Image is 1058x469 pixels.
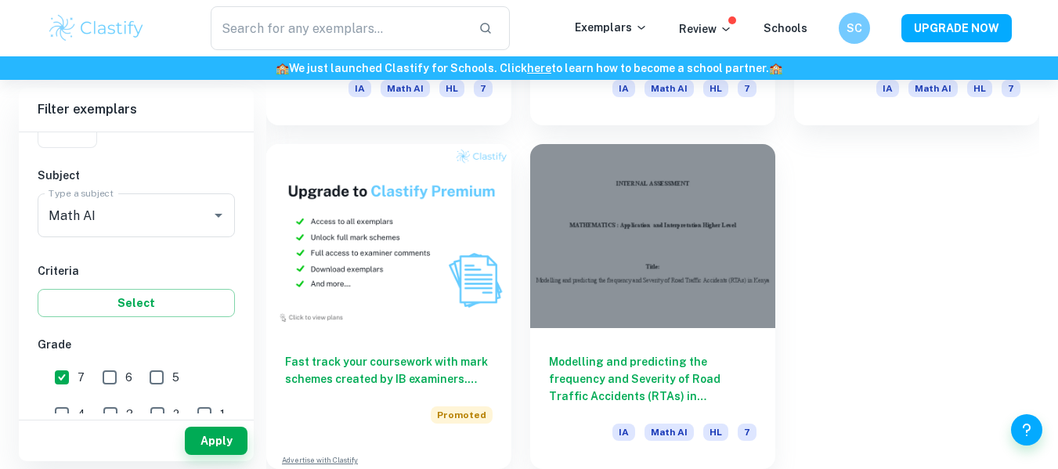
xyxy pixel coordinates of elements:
[876,80,899,97] span: IA
[78,369,85,386] span: 7
[530,144,775,469] a: Modelling and predicting the frequency and Severity of Road Traffic Accidents (RTAs) in [GEOGRAPH...
[431,406,493,424] span: Promoted
[738,80,756,97] span: 7
[38,167,235,184] h6: Subject
[173,406,179,423] span: 2
[211,6,467,50] input: Search for any exemplars...
[38,262,235,280] h6: Criteria
[612,424,635,441] span: IA
[764,22,807,34] a: Schools
[49,186,114,200] label: Type a subject
[276,62,289,74] span: 🏫
[1002,80,1020,97] span: 7
[185,427,247,455] button: Apply
[19,88,254,132] h6: Filter exemplars
[38,336,235,353] h6: Grade
[527,62,551,74] a: here
[439,80,464,97] span: HL
[125,369,132,386] span: 6
[703,80,728,97] span: HL
[908,80,958,97] span: Math AI
[967,80,992,97] span: HL
[208,204,229,226] button: Open
[282,455,358,466] a: Advertise with Clastify
[901,14,1012,42] button: UPGRADE NOW
[645,424,694,441] span: Math AI
[348,80,371,97] span: IA
[47,13,146,44] img: Clastify logo
[612,80,635,97] span: IA
[679,20,732,38] p: Review
[126,406,133,423] span: 3
[1011,414,1042,446] button: Help and Feedback
[839,13,870,44] button: SC
[285,353,493,388] h6: Fast track your coursework with mark schemes created by IB examiners. Upgrade now
[3,60,1055,77] h6: We just launched Clastify for Schools. Click to learn how to become a school partner.
[266,144,511,328] img: Thumbnail
[769,62,782,74] span: 🏫
[845,20,863,37] h6: SC
[172,369,179,386] span: 5
[78,406,85,423] span: 4
[575,19,648,36] p: Exemplars
[645,80,694,97] span: Math AI
[474,80,493,97] span: 7
[703,424,728,441] span: HL
[220,406,225,423] span: 1
[381,80,430,97] span: Math AI
[549,353,756,405] h6: Modelling and predicting the frequency and Severity of Road Traffic Accidents (RTAs) in [GEOGRAPH...
[738,424,756,441] span: 7
[38,289,235,317] button: Select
